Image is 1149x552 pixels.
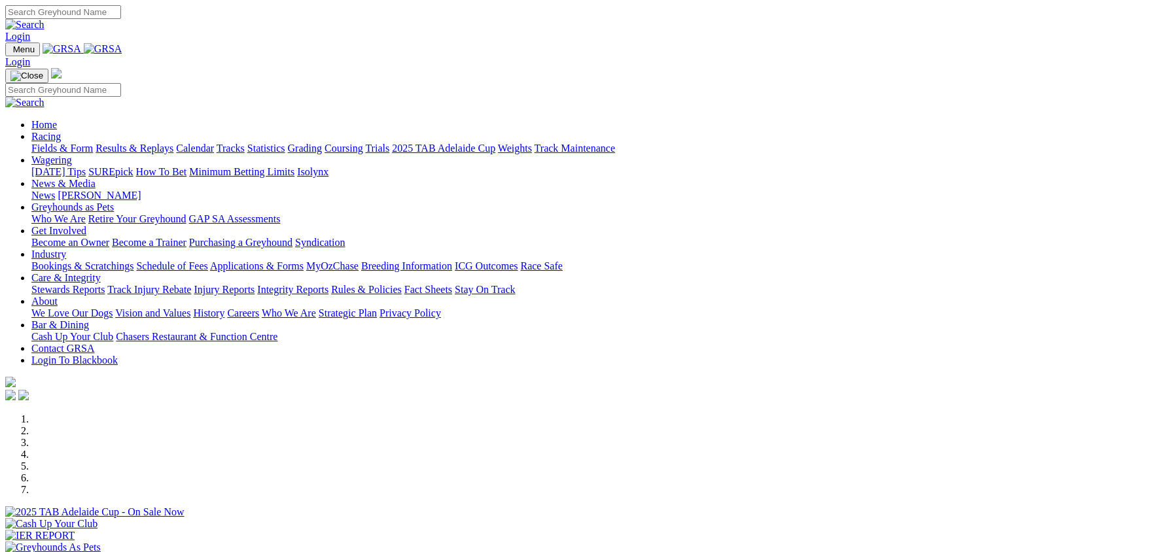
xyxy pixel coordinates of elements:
a: Syndication [295,237,345,248]
a: Breeding Information [361,260,452,271]
a: Industry [31,249,66,260]
a: Privacy Policy [380,307,441,319]
a: History [193,307,224,319]
a: GAP SA Assessments [189,213,281,224]
img: logo-grsa-white.png [51,68,62,78]
a: Login [5,56,30,67]
img: GRSA [43,43,81,55]
a: 2025 TAB Adelaide Cup [392,143,495,154]
a: Injury Reports [194,284,255,295]
img: facebook.svg [5,390,16,400]
div: About [31,307,1144,319]
a: Bar & Dining [31,319,89,330]
a: Purchasing a Greyhound [189,237,292,248]
a: Applications & Forms [210,260,304,271]
a: Stay On Track [455,284,515,295]
div: Greyhounds as Pets [31,213,1144,225]
a: Trials [365,143,389,154]
a: Fields & Form [31,143,93,154]
a: [DATE] Tips [31,166,86,177]
a: Calendar [176,143,214,154]
a: Login [5,31,30,42]
a: Careers [227,307,259,319]
a: Greyhounds as Pets [31,201,114,213]
button: Toggle navigation [5,69,48,83]
img: Search [5,97,44,109]
div: Wagering [31,166,1144,178]
img: Search [5,19,44,31]
a: Minimum Betting Limits [189,166,294,177]
span: Menu [13,44,35,54]
a: Coursing [325,143,363,154]
a: Login To Blackbook [31,354,118,366]
img: GRSA [84,43,122,55]
a: Become a Trainer [112,237,186,248]
a: Racing [31,131,61,142]
a: Bookings & Scratchings [31,260,133,271]
button: Toggle navigation [5,43,40,56]
a: MyOzChase [306,260,359,271]
img: IER REPORT [5,530,75,542]
a: ICG Outcomes [455,260,518,271]
a: How To Bet [136,166,187,177]
a: Care & Integrity [31,272,101,283]
a: Race Safe [520,260,562,271]
a: We Love Our Dogs [31,307,113,319]
a: Schedule of Fees [136,260,207,271]
a: Rules & Policies [331,284,402,295]
a: Isolynx [297,166,328,177]
a: About [31,296,58,307]
a: Vision and Values [115,307,190,319]
a: Who We Are [262,307,316,319]
div: News & Media [31,190,1144,201]
div: Bar & Dining [31,331,1144,343]
a: News [31,190,55,201]
input: Search [5,5,121,19]
img: Close [10,71,43,81]
a: Track Maintenance [535,143,615,154]
a: Chasers Restaurant & Function Centre [116,331,277,342]
a: Who We Are [31,213,86,224]
a: Strategic Plan [319,307,377,319]
a: News & Media [31,178,96,189]
a: Contact GRSA [31,343,94,354]
a: Wagering [31,154,72,165]
img: logo-grsa-white.png [5,377,16,387]
a: Weights [498,143,532,154]
img: 2025 TAB Adelaide Cup - On Sale Now [5,506,185,518]
a: Integrity Reports [257,284,328,295]
input: Search [5,83,121,97]
div: Care & Integrity [31,284,1144,296]
div: Get Involved [31,237,1144,249]
a: Statistics [247,143,285,154]
div: Industry [31,260,1144,272]
a: Cash Up Your Club [31,331,113,342]
img: Cash Up Your Club [5,518,97,530]
a: SUREpick [88,166,133,177]
a: Track Injury Rebate [107,284,191,295]
a: Results & Replays [96,143,173,154]
a: Home [31,119,57,130]
div: Racing [31,143,1144,154]
a: [PERSON_NAME] [58,190,141,201]
a: Stewards Reports [31,284,105,295]
img: twitter.svg [18,390,29,400]
a: Get Involved [31,225,86,236]
a: Become an Owner [31,237,109,248]
a: Retire Your Greyhound [88,213,186,224]
a: Tracks [217,143,245,154]
a: Grading [288,143,322,154]
a: Fact Sheets [404,284,452,295]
